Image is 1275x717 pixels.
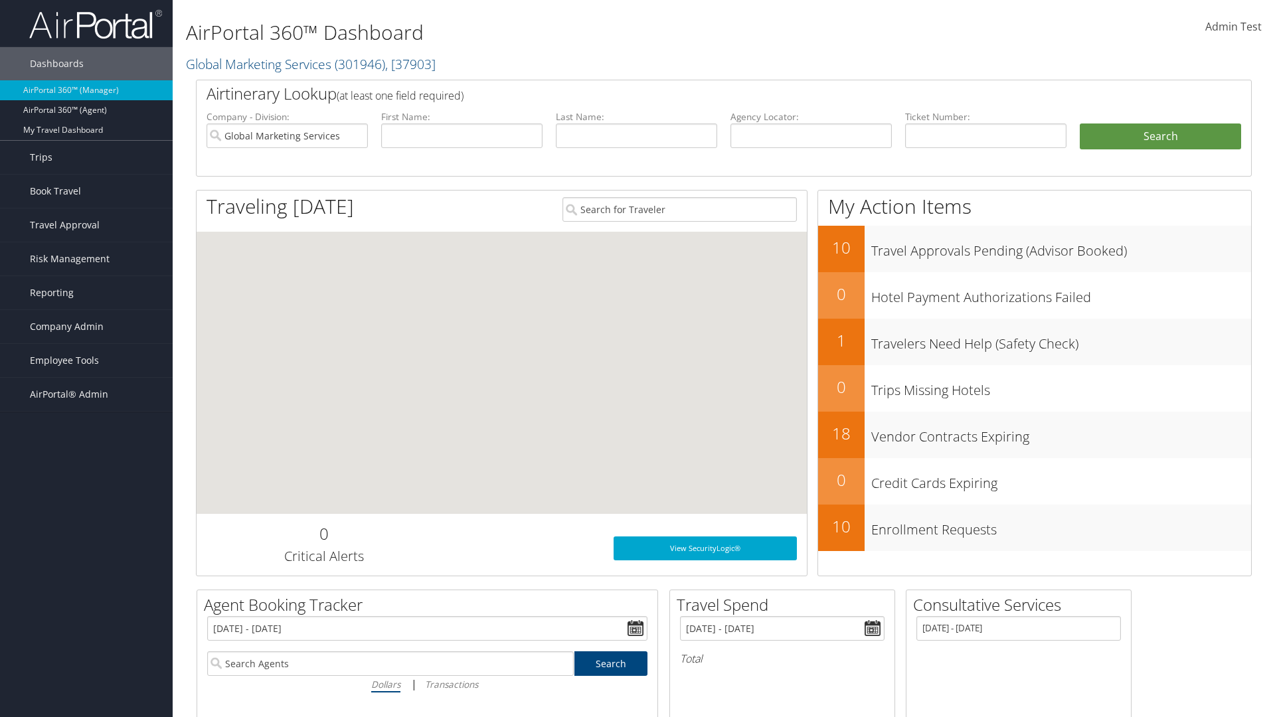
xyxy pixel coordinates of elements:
span: Trips [30,141,52,174]
h2: 1 [818,329,865,352]
h1: My Action Items [818,193,1251,220]
label: First Name: [381,110,543,123]
h3: Travelers Need Help (Safety Check) [871,328,1251,353]
a: 10Travel Approvals Pending (Advisor Booked) [818,226,1251,272]
h1: AirPortal 360™ Dashboard [186,19,903,46]
i: Dollars [371,678,400,690]
span: Risk Management [30,242,110,276]
h2: 18 [818,422,865,445]
h2: 0 [818,376,865,398]
h3: Hotel Payment Authorizations Failed [871,281,1251,307]
span: Employee Tools [30,344,99,377]
h2: 0 [818,469,865,491]
input: Search Agents [207,651,574,676]
label: Company - Division: [207,110,368,123]
span: ( 301946 ) [335,55,385,73]
a: Global Marketing Services [186,55,436,73]
span: Book Travel [30,175,81,208]
h2: 0 [207,522,441,545]
label: Agency Locator: [730,110,892,123]
a: 0Trips Missing Hotels [818,365,1251,412]
img: airportal-logo.png [29,9,162,40]
h2: 0 [818,283,865,305]
span: (at least one field required) [337,88,464,103]
h3: Enrollment Requests [871,514,1251,539]
h3: Trips Missing Hotels [871,374,1251,400]
label: Last Name: [556,110,717,123]
button: Search [1080,123,1241,150]
div: | [207,676,647,692]
h2: Airtinerary Lookup [207,82,1153,105]
span: Company Admin [30,310,104,343]
a: Search [574,651,648,676]
h2: Consultative Services [913,594,1131,616]
h6: Total [680,651,885,666]
h3: Credit Cards Expiring [871,467,1251,493]
span: Reporting [30,276,74,309]
span: Admin Test [1205,19,1262,34]
a: 10Enrollment Requests [818,505,1251,551]
span: Dashboards [30,47,84,80]
h3: Travel Approvals Pending (Advisor Booked) [871,235,1251,260]
a: 1Travelers Need Help (Safety Check) [818,319,1251,365]
h2: 10 [818,515,865,538]
h1: Traveling [DATE] [207,193,354,220]
a: Admin Test [1205,7,1262,48]
h2: Agent Booking Tracker [204,594,657,616]
h2: 10 [818,236,865,259]
span: AirPortal® Admin [30,378,108,411]
a: 0Credit Cards Expiring [818,458,1251,505]
h2: Travel Spend [677,594,894,616]
a: View SecurityLogic® [614,536,797,560]
label: Ticket Number: [905,110,1066,123]
span: Travel Approval [30,208,100,242]
h3: Critical Alerts [207,547,441,566]
a: 0Hotel Payment Authorizations Failed [818,272,1251,319]
i: Transactions [425,678,478,690]
a: 18Vendor Contracts Expiring [818,412,1251,458]
span: , [ 37903 ] [385,55,436,73]
h3: Vendor Contracts Expiring [871,421,1251,446]
input: Search for Traveler [562,197,797,222]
